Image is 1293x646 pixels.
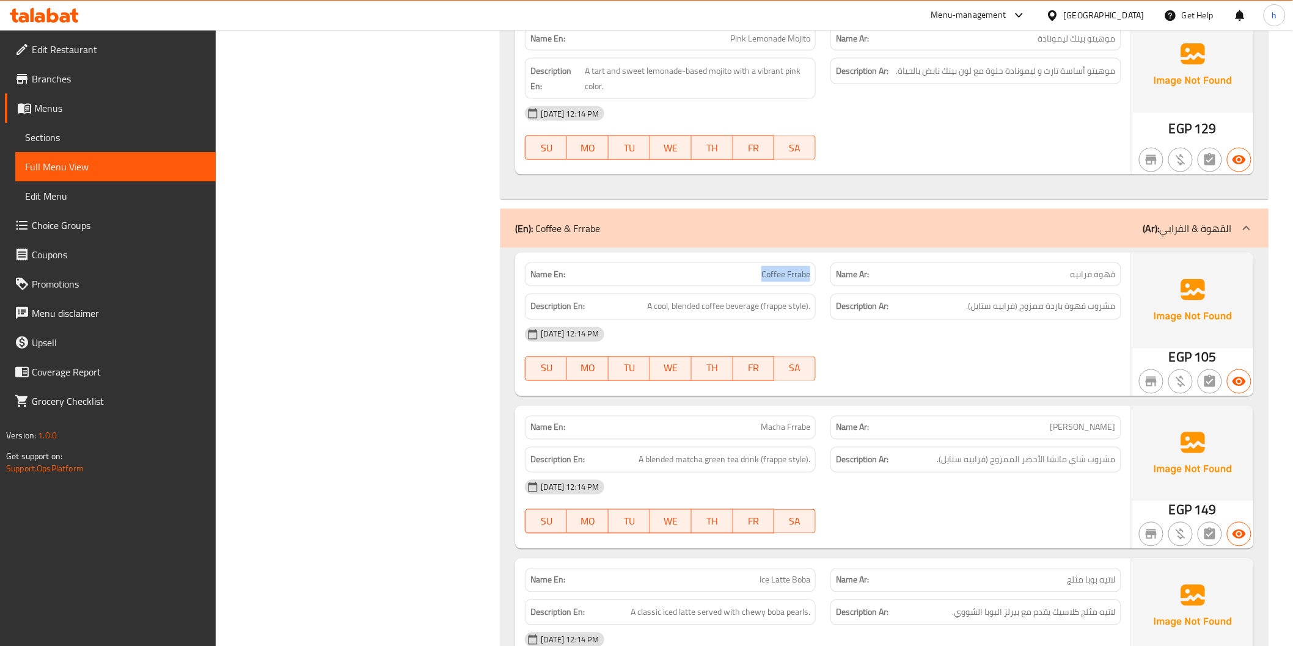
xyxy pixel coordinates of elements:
button: MO [567,509,609,534]
a: Menus [5,93,216,123]
span: TH [697,139,728,157]
img: Ae5nvW7+0k+MAAAAAElFTkSuQmCC [1132,17,1254,112]
span: Upsell [32,335,206,350]
button: TH [692,509,733,534]
button: FR [733,357,775,381]
a: Promotions [5,269,216,299]
a: Edit Restaurant [5,35,216,64]
img: Ae5nvW7+0k+MAAAAAElFTkSuQmCC [1132,253,1254,348]
span: A blended matcha green tea drink (frappe style). [639,452,810,468]
span: [DATE] 12:14 PM [536,108,604,120]
a: Coverage Report [5,357,216,387]
a: Coupons [5,240,216,269]
button: MO [567,136,609,160]
button: WE [650,509,692,534]
button: Not has choices [1198,522,1222,546]
a: Upsell [5,328,216,357]
span: مشروب قهوة باردة ممزوج (فرابيه ستايل). [967,299,1116,314]
button: WE [650,357,692,381]
strong: Description Ar: [836,64,888,79]
span: MO [572,360,604,377]
span: SU [530,513,562,531]
span: Get support on: [6,448,62,464]
span: SU [530,139,562,157]
button: Purchased item [1168,148,1193,172]
strong: Name En: [530,32,565,45]
span: موهيتو بينك ليمونادة [1038,32,1116,45]
strong: Description En: [530,299,585,314]
span: A tart and sweet lemonade-based mojito with a vibrant pink color. [585,64,811,93]
span: FR [738,139,770,157]
button: SU [525,136,567,160]
span: EGP [1169,498,1192,522]
button: Available [1227,148,1251,172]
button: Available [1227,522,1251,546]
div: Menu-management [931,8,1006,23]
a: Menu disclaimer [5,299,216,328]
span: لاتيه بوبا مثلج [1068,574,1116,587]
span: 129 [1194,117,1216,140]
strong: Description Ar: [836,452,888,468]
span: موهيتو أساسة تارت و ليمونادة حلوة مع لون بينك نابض بالحياة. [896,64,1116,79]
span: Edit Restaurant [32,42,206,57]
span: [DATE] 12:14 PM [536,482,604,493]
a: Choice Groups [5,211,216,240]
span: قهوة فرابيه [1071,268,1116,281]
span: 149 [1194,498,1216,522]
strong: Description Ar: [836,299,888,314]
span: Macha Frrabe [761,421,810,434]
span: Edit Menu [25,189,206,203]
span: [DATE] 12:14 PM [536,634,604,646]
span: TU [614,139,645,157]
button: SU [525,357,567,381]
button: Not has choices [1198,369,1222,394]
div: (En): Coffee & Frrabe(Ar):القهوة & الفرابي [500,209,1268,248]
button: MO [567,357,609,381]
button: TH [692,136,733,160]
span: لاتيه مثلج كلاسيك يقدم مع بيرلز البوبا الشووي. [953,605,1116,620]
button: TU [609,509,650,534]
span: WE [655,513,687,531]
b: (Ar): [1143,219,1160,238]
span: Coupons [32,247,206,262]
strong: Name En: [530,268,565,281]
button: WE [650,136,692,160]
span: مشروب شاي ماتشا الأخضر الممزوج (فرابيه ستايل). [937,452,1116,468]
span: Branches [32,71,206,86]
strong: Description En: [530,452,585,468]
span: Ice Latte Boba [760,574,810,587]
span: MO [572,139,604,157]
button: SU [525,509,567,534]
span: [PERSON_NAME] [1050,421,1116,434]
button: TU [609,136,650,160]
span: Pink Lemonade Mojito [730,32,810,45]
a: Sections [15,123,216,152]
button: FR [733,136,775,160]
span: TH [697,360,728,377]
strong: Description Ar: [836,605,888,620]
strong: Description En: [530,605,585,620]
button: Not branch specific item [1139,369,1163,394]
span: A cool, blended coffee beverage (frappe style). [647,299,810,314]
span: TH [697,513,728,531]
span: Choice Groups [32,218,206,233]
button: SA [774,509,816,534]
span: SA [779,513,811,531]
span: WE [655,360,687,377]
span: MO [572,513,604,531]
button: Purchased item [1168,369,1193,394]
strong: Name Ar: [836,421,869,434]
span: Sections [25,130,206,145]
a: Edit Menu [15,181,216,211]
span: TU [614,360,645,377]
strong: Name Ar: [836,32,869,45]
button: Purchased item [1168,522,1193,546]
button: SA [774,136,816,160]
strong: Name En: [530,574,565,587]
strong: Name Ar: [836,574,869,587]
button: FR [733,509,775,534]
span: Promotions [32,277,206,291]
span: EGP [1169,346,1192,369]
button: SA [774,357,816,381]
span: [DATE] 12:14 PM [536,328,604,340]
